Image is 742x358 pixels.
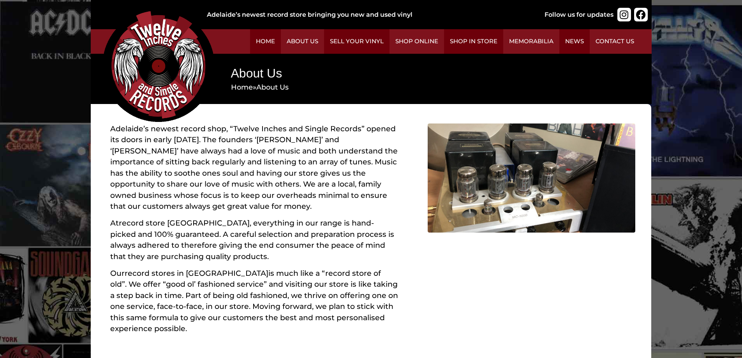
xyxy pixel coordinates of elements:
img: machine [428,123,635,233]
span: » [231,83,289,92]
h1: About Us [231,65,624,82]
a: record store [GEOGRAPHIC_DATA] [119,219,250,227]
a: Shop Online [390,29,444,54]
a: Home [250,29,281,54]
a: About Us [281,29,324,54]
div: Follow us for updates [545,10,613,19]
div: Adelaide’s newest record store bringing you new and used vinyl [207,10,519,19]
a: Contact Us [590,29,640,54]
span: About Us [256,83,289,92]
a: Sell Your Vinyl [324,29,390,54]
p: Our is much like a “record store of old”. We offer “good ol’ fashioned service” and visiting our ... [110,268,399,335]
p: At , everything in our range is hand-picked and 100% guaranteed. A careful selection and preparat... [110,218,399,262]
a: record stores in [GEOGRAPHIC_DATA] [125,269,268,278]
a: Memorabilia [503,29,559,54]
a: Adelaide’s newest record shop [110,124,226,133]
a: News [559,29,590,54]
a: Shop in Store [444,29,503,54]
p: , “Twelve Inches and Single Records” opened its doors in early [DATE]. The founders ‘[PERSON_NAME... [110,123,399,212]
a: Home [231,83,253,92]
